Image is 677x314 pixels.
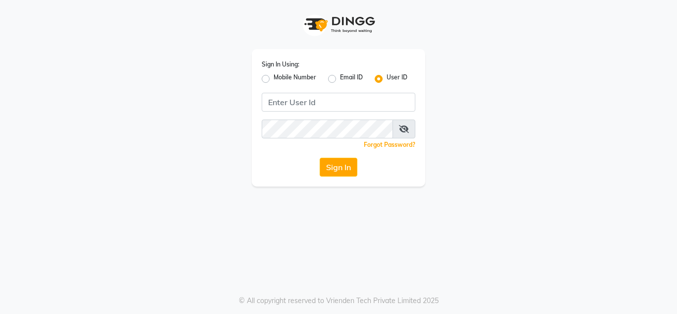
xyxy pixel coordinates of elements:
button: Sign In [320,158,357,177]
label: Email ID [340,73,363,85]
a: Forgot Password? [364,141,415,148]
input: Username [262,120,393,138]
label: User ID [387,73,407,85]
label: Mobile Number [274,73,316,85]
img: logo1.svg [299,10,378,39]
input: Username [262,93,415,112]
label: Sign In Using: [262,60,299,69]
